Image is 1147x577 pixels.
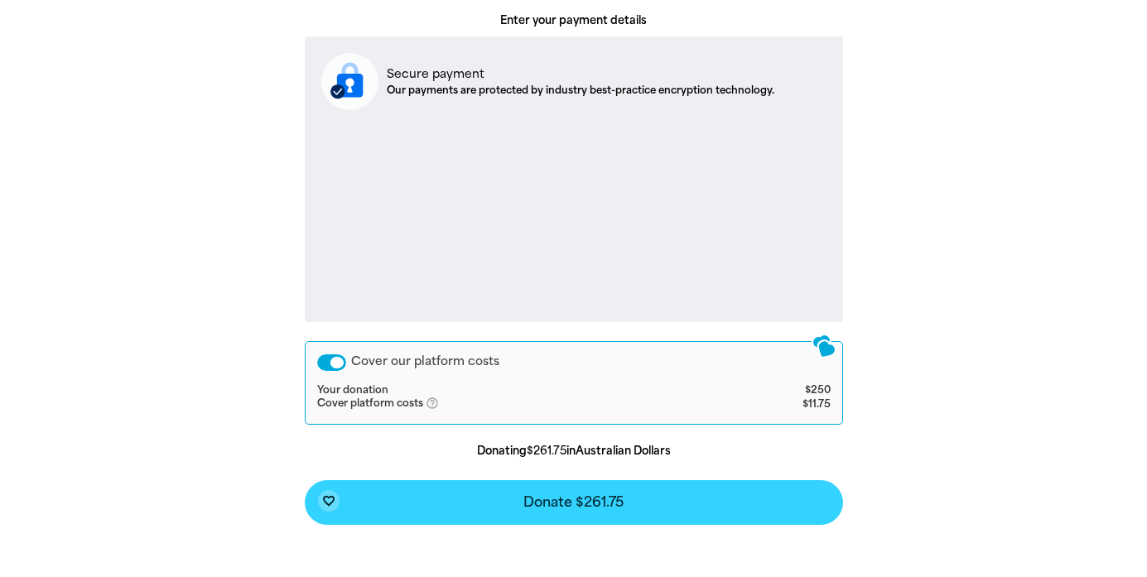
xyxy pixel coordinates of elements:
td: Cover platform costs [317,397,735,411]
p: Enter your payment details [305,12,843,29]
td: $250 [735,384,830,397]
td: $11.75 [735,397,830,411]
p: Our payments are protected by industry best-practice encryption technology. [387,83,774,98]
td: Your donation [317,384,735,397]
button: Cover our platform costs [317,354,346,371]
p: Secure payment [387,65,774,83]
i: help_outlined [426,397,452,410]
iframe: Secure payment input frame [318,123,830,309]
p: Donating in Australian Dollars [305,443,843,459]
button: favorite_borderDonate $261.75 [305,480,843,525]
i: favorite_border [322,494,335,507]
b: $261.75 [527,445,566,457]
span: Donate $261.75 [523,496,624,509]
